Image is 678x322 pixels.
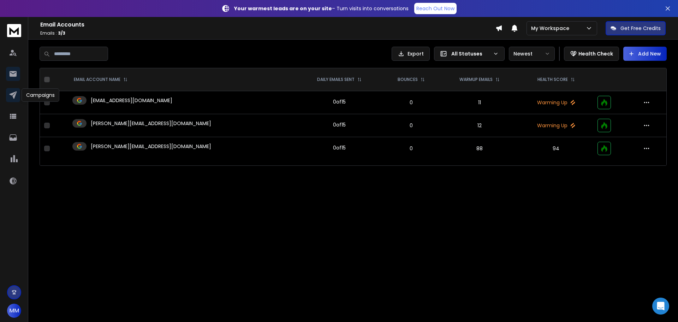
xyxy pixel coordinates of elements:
[509,47,555,61] button: Newest
[22,88,59,102] div: Campaigns
[386,122,436,129] p: 0
[578,50,613,57] p: Health Check
[40,21,495,29] h1: Email Accounts
[416,5,454,12] p: Reach Out Now
[519,137,593,160] td: 94
[234,5,332,12] strong: Your warmest leads are on your site
[333,121,346,128] div: 0 of 15
[451,50,490,57] p: All Statuses
[440,91,519,114] td: 11
[91,120,211,127] p: [PERSON_NAME][EMAIL_ADDRESS][DOMAIN_NAME]
[620,25,661,32] p: Get Free Credits
[386,145,436,152] p: 0
[333,98,346,105] div: 0 of 15
[531,25,572,32] p: My Workspace
[91,97,172,104] p: [EMAIL_ADDRESS][DOMAIN_NAME]
[333,144,346,151] div: 0 of 15
[58,30,65,36] span: 3 / 3
[440,137,519,160] td: 88
[7,304,21,318] button: MM
[623,47,667,61] button: Add New
[652,298,669,315] div: Open Intercom Messenger
[459,77,493,82] p: WARMUP EMAILS
[440,114,519,137] td: 12
[564,47,619,61] button: Health Check
[392,47,430,61] button: Export
[414,3,457,14] a: Reach Out Now
[317,77,355,82] p: DAILY EMAILS SENT
[398,77,418,82] p: BOUNCES
[7,24,21,37] img: logo
[74,77,127,82] div: EMAIL ACCOUNT NAME
[91,143,211,150] p: [PERSON_NAME][EMAIL_ADDRESS][DOMAIN_NAME]
[40,30,495,36] p: Emails :
[523,122,589,129] p: Warming Up
[234,5,409,12] p: – Turn visits into conversations
[606,21,666,35] button: Get Free Credits
[523,99,589,106] p: Warming Up
[537,77,568,82] p: HEALTH SCORE
[386,99,436,106] p: 0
